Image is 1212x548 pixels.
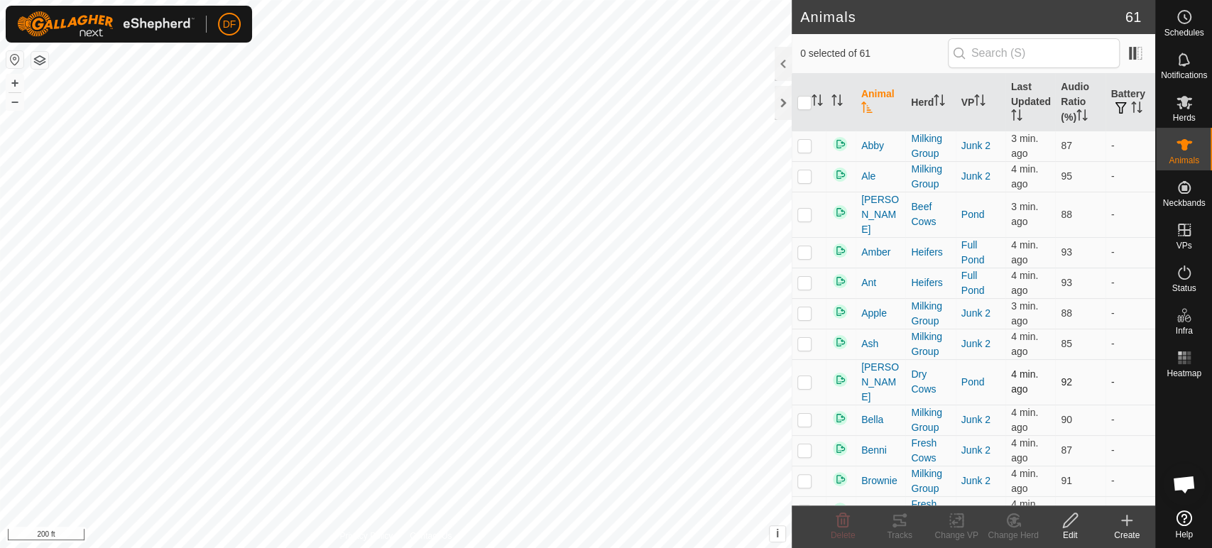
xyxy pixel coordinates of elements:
span: Brownie [861,473,897,488]
td: - [1105,298,1155,329]
span: Heatmap [1167,369,1201,378]
td: - [1105,405,1155,435]
span: DF [223,17,236,32]
span: Delete [831,530,856,540]
span: 91 [1061,475,1072,486]
span: 88 [1061,209,1072,220]
div: Milking Group [911,162,949,192]
div: Milking Group [911,131,949,161]
a: Junk 2 [961,414,990,425]
h2: Animals [800,9,1125,26]
p-sorticon: Activate to sort [1011,111,1022,123]
span: Oct 8, 2025, 7:02 AM [1011,368,1038,395]
a: Junk 2 [961,475,990,486]
span: Oct 8, 2025, 7:02 AM [1011,331,1038,357]
div: Milking Group [911,405,949,435]
span: Status [1172,284,1196,292]
span: Oct 8, 2025, 7:03 AM [1011,163,1038,190]
img: returning on [831,303,848,320]
td: - [1105,496,1155,527]
button: Map Layers [31,52,48,69]
span: [PERSON_NAME] [861,192,900,237]
span: Oct 8, 2025, 7:03 AM [1011,300,1038,327]
a: Full Pond [961,239,985,265]
span: Oct 8, 2025, 7:02 AM [1011,239,1038,265]
th: Audio Ratio (%) [1055,74,1105,131]
td: - [1105,131,1155,161]
span: Oct 8, 2025, 7:03 AM [1011,468,1038,494]
div: Fresh Cows [911,497,949,527]
a: Junk 2 [961,338,990,349]
span: [PERSON_NAME] [861,360,900,405]
span: 90 [1061,414,1072,425]
span: Infra [1175,327,1192,335]
span: Abby [861,138,884,153]
p-sorticon: Activate to sort [974,97,986,108]
div: Heifers [911,275,949,290]
button: Reset Map [6,51,23,68]
a: Privacy Policy [339,530,393,542]
td: - [1105,359,1155,405]
a: Pond [961,376,985,388]
th: VP [956,74,1005,131]
th: Herd [905,74,955,131]
span: 85 [1061,338,1072,349]
span: Ant [861,275,876,290]
td: - [1105,466,1155,496]
div: Milking Group [911,299,949,329]
a: Help [1156,505,1212,544]
div: Tracks [871,529,928,542]
img: returning on [831,166,848,183]
span: Herds [1172,114,1195,122]
span: i [776,527,779,539]
img: returning on [831,440,848,457]
span: 95 [1061,170,1072,182]
th: Animal [856,74,905,131]
img: Gallagher Logo [17,11,195,37]
a: Junk 2 [961,444,990,456]
span: Amber [861,245,890,260]
span: 0 selected of 61 [800,46,948,61]
div: Change VP [928,529,985,542]
div: Change Herd [985,529,1042,542]
span: 92 [1061,376,1072,388]
img: returning on [831,136,848,153]
span: 93 [1061,277,1072,288]
span: Oct 8, 2025, 7:02 AM [1011,270,1038,296]
p-sorticon: Activate to sort [1076,111,1088,123]
button: + [6,75,23,92]
div: Open chat [1163,463,1206,505]
p-sorticon: Activate to sort [812,97,823,108]
a: Junk 2 [961,170,990,182]
img: returning on [831,334,848,351]
td: - [1105,192,1155,237]
span: Neckbands [1162,199,1205,207]
span: Apple [861,306,887,321]
span: Schedules [1164,28,1203,37]
div: Dry Cows [911,367,949,397]
a: Junk 2 [961,307,990,319]
th: Battery [1105,74,1155,131]
p-sorticon: Activate to sort [1131,104,1142,115]
div: Heifers [911,245,949,260]
span: 93 [1061,246,1072,258]
button: i [770,526,785,542]
div: Create [1098,529,1155,542]
span: 87 [1061,444,1072,456]
div: Milking Group [911,329,949,359]
img: returning on [831,501,848,518]
div: Beef Cows [911,199,949,229]
a: Full Pond [961,270,985,296]
a: Pond [961,209,985,220]
div: Edit [1042,529,1098,542]
span: Oct 8, 2025, 7:03 AM [1011,133,1038,159]
th: Last Updated [1005,74,1055,131]
img: returning on [831,273,848,290]
span: Oct 8, 2025, 7:02 AM [1011,437,1038,464]
span: 61 [1125,6,1141,28]
td: - [1105,161,1155,192]
img: returning on [831,371,848,388]
div: Fresh Cows [911,436,949,466]
span: Cake [861,504,885,519]
span: 87 [1061,140,1072,151]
